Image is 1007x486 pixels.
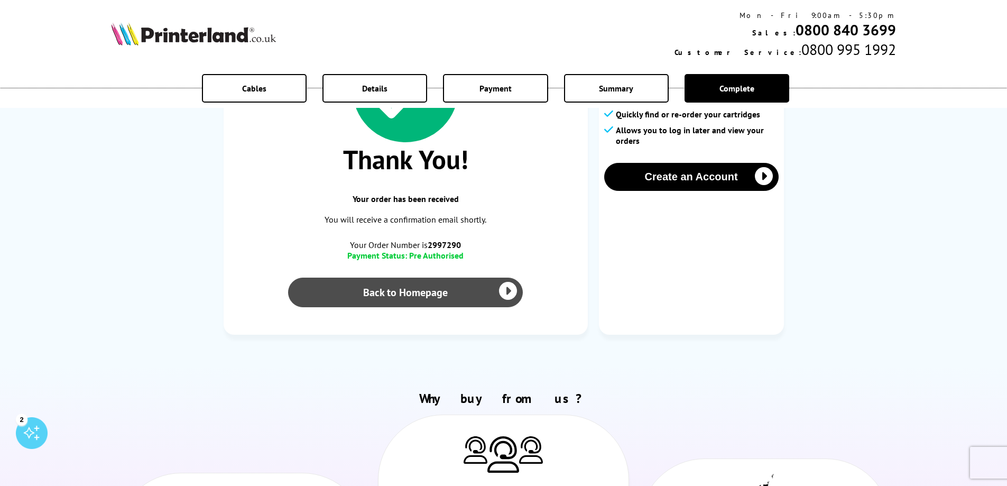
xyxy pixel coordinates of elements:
img: Printer Experts [464,436,487,463]
img: Printer Experts [487,436,519,473]
b: 2997290 [428,240,461,250]
img: Printerland Logo [111,22,276,45]
span: Your order has been received [234,194,577,204]
span: Customer Service: [675,48,801,57]
span: Sales: [752,28,796,38]
a: 0800 840 3699 [796,20,896,40]
span: 0800 995 1992 [801,40,896,59]
img: Printer Experts [519,436,543,463]
span: Thank You! [234,142,577,177]
span: Payment [479,83,512,94]
button: Create an Account [604,163,779,191]
a: Back to Homepage [288,278,523,307]
span: Allows you to log in later and view your orders [616,125,779,146]
div: Mon - Fri 9:00am - 5:30pm [675,11,896,20]
span: Quickly find or re-order your cartridges [616,109,760,120]
span: Your Order Number is [234,240,577,250]
span: Pre Authorised [409,250,464,261]
span: Cables [242,83,266,94]
div: 2 [16,414,27,425]
span: Complete [719,83,754,94]
span: Details [362,83,387,94]
p: You will receive a confirmation email shortly. [234,213,577,227]
span: Summary [599,83,633,94]
h2: Why buy from us? [111,390,897,407]
span: Payment Status: [347,250,407,261]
